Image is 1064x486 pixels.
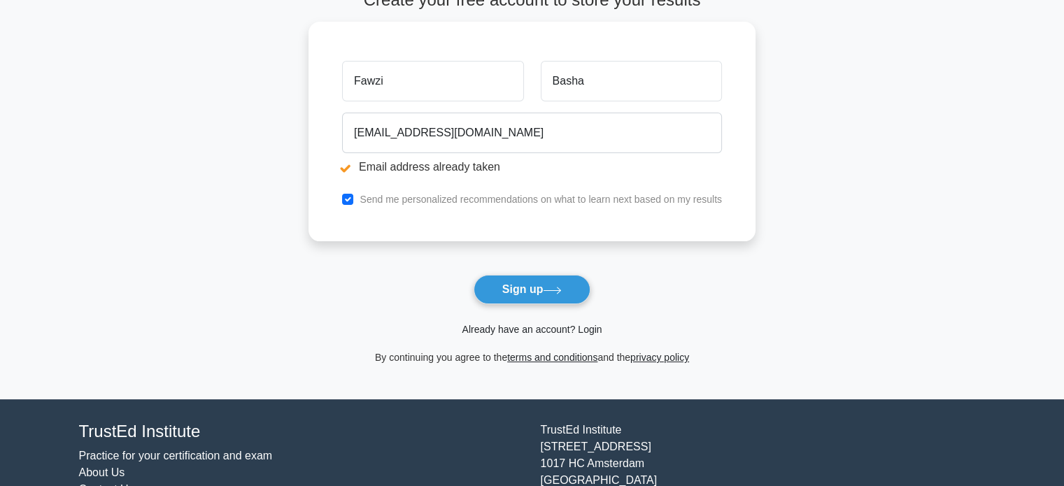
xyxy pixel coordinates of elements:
div: By continuing you agree to the and the [300,349,764,366]
a: Already have an account? Login [462,324,602,335]
button: Sign up [474,275,591,304]
input: Last name [541,61,722,101]
input: Email [342,113,722,153]
h4: TrustEd Institute [79,422,524,442]
a: Practice for your certification and exam [79,450,273,462]
li: Email address already taken [342,159,722,176]
a: privacy policy [630,352,689,363]
label: Send me personalized recommendations on what to learn next based on my results [360,194,722,205]
input: First name [342,61,523,101]
a: About Us [79,466,125,478]
a: terms and conditions [507,352,597,363]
